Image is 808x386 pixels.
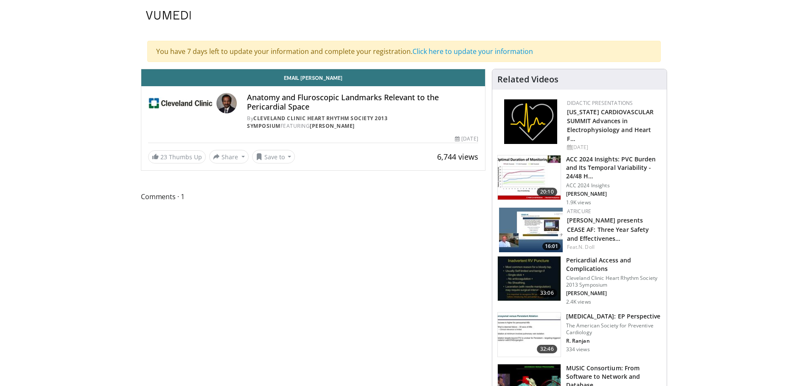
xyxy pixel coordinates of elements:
span: 20:10 [537,188,557,196]
a: 33:06 Pericardial Access and Complications Cleveland Clinic Heart Rhythm Society 2013 Symposium [... [497,256,662,305]
a: Cleveland Clinic Heart Rhythm Society 2013 Symposium [247,115,387,130]
div: You have 7 days left to update your information and complete your registration. [147,41,661,62]
button: Share [209,150,249,163]
button: Save to [252,150,295,163]
a: [PERSON_NAME] [310,122,355,130]
img: Avatar [216,93,237,113]
h2: IOWA CARDIOVASCULAR SUMMIT Advances in Electrophysiology and Heart Failure [567,107,660,143]
span: 16:01 [542,242,561,250]
a: AtriCure [567,208,591,215]
p: ACC 2024 Insights [566,182,662,189]
h3: ACC 2024 Insights: PVC Burden and Its Temporal Variability - 24/48 Hours or Longer Monitoring? [566,155,662,180]
h4: Related Videos [497,74,558,85]
h3: Professor Doll presents CEASE AF: Three Year Safety and Effectiveness of Hybrid Ablation versus C... [567,215,660,242]
div: Feat. [567,243,660,251]
span: 23 [160,153,167,161]
span: 6,744 views [437,152,478,162]
p: Ravi Ranjan [566,338,662,344]
a: 32:46 [MEDICAL_DATA]: EP Perspective The American Society for Preventive Cardiology R. Ranjan 334... [497,312,662,357]
p: 1.9K views [566,199,591,206]
p: Jim Cheung [566,191,662,197]
a: Click here to update your information [412,47,533,56]
p: 2.4K views [566,299,591,305]
a: [PERSON_NAME] presents CEASE AF: Three Year Safety and Effectivenes… [567,216,649,242]
h3: Pericardial Access and Complications [566,256,662,273]
img: cbd07656-10dd-45e3-bda0-243d5c95e0d6.150x105_q85_crop-smart_upscale.jpg [498,155,561,200]
img: VuMedi Logo [146,11,191,20]
img: Cleveland Clinic Heart Rhythm Society 2013 Symposium [148,93,213,113]
p: The American Society for Preventive Cardiology [566,322,662,336]
div: [DATE] [567,144,660,151]
a: N. Doll [578,243,595,251]
div: By FEATURING [247,115,478,130]
span: Comments 1 [141,191,485,202]
p: 334 views [566,346,590,353]
span: 33:06 [537,289,557,297]
a: 23 Thumbs Up [148,150,206,163]
div: Didactic Presentations [567,99,660,107]
img: FvtxLS_fKUa2tYAH4xMDoxOmdtO40mAx.150x105_q85_crop-smart_upscale.jpg [498,256,561,301]
h3: [MEDICAL_DATA]: EP Perspective [566,312,662,321]
p: Walid Saliba [566,290,662,297]
img: f0edc991-65ed-420d-a4e4-05c050d183dc.150x105_q85_crop-smart_upscale.jpg [498,313,561,357]
a: 16:01 [499,208,563,252]
div: [DATE] [455,135,478,143]
h4: Anatomy and Fluroscopic Landmarks Relevant to the Pericardial Space [247,93,478,111]
a: [US_STATE] CARDIOVASCULAR SUMMIT Advances in Electrophysiology and Heart F… [567,108,654,143]
span: 32:46 [537,345,557,353]
p: Cleveland Clinic Heart Rhythm Society 2013 Symposium [566,275,662,288]
a: Email [PERSON_NAME] [141,69,485,86]
img: 1860aa7a-ba06-47e3-81a4-3dc728c2b4cf.png.150x105_q85_autocrop_double_scale_upscale_version-0.2.png [504,99,557,144]
a: 20:10 ACC 2024 Insights: PVC Burden and Its Temporal Variability - 24/48 H… ACC 2024 Insights [PE... [497,155,662,206]
img: da3c98c4-d062-49bd-8134-261ef6e55c19.150x105_q85_crop-smart_upscale.jpg [499,208,563,252]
